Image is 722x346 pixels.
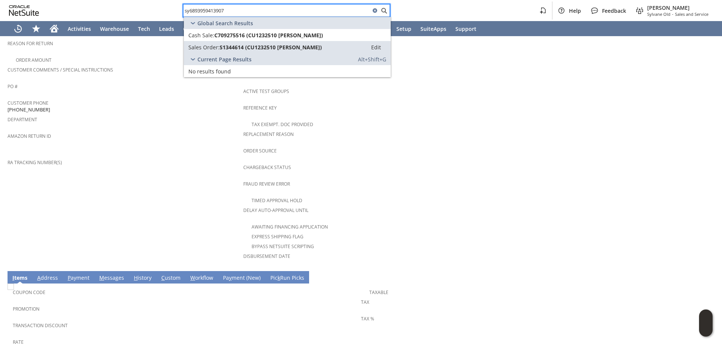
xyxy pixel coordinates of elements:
iframe: Click here to launch Oracle Guided Learning Help Panel [699,309,713,337]
a: Bypass NetSuite Scripting [252,243,314,250]
span: M [99,274,104,281]
a: Rate [13,339,24,345]
span: Tech [138,25,150,32]
a: Warehouse [96,21,133,36]
a: Messages [97,274,126,282]
a: Activities [63,21,96,36]
span: Help [569,7,581,14]
a: Items [11,274,29,282]
a: Recent Records [9,21,27,36]
svg: Search [379,6,388,15]
svg: logo [9,5,39,16]
a: PO # [8,83,18,90]
span: Setup [396,25,411,32]
a: Order Amount [16,57,52,63]
span: W [190,274,195,281]
span: Alt+Shift+G [358,56,386,63]
span: Global Search Results [197,20,253,27]
span: S1344614 (CU1232510 [PERSON_NAME]) [220,44,322,51]
span: A [37,274,41,281]
a: Payment (New) [221,274,262,282]
span: Oracle Guided Learning Widget. To move around, please hold and drag [699,323,713,337]
a: Setup [392,21,416,36]
span: y [229,274,232,281]
a: Customer Phone [8,100,49,106]
a: History [132,274,153,282]
a: Tech [133,21,155,36]
a: No results found [184,65,391,77]
a: Coupon Code [13,289,46,296]
a: Transaction Discount [13,322,68,329]
span: Opportunities [183,25,220,32]
a: Amazon Return ID [8,133,51,139]
span: SuiteApps [420,25,446,32]
a: Leads [155,21,179,36]
a: Replacement reason [243,131,294,137]
a: Active Test Groups [243,88,289,95]
span: Sales Order: [188,44,220,51]
a: Opportunities [179,21,224,36]
a: Workflow [188,274,215,282]
a: Fraud Review Error [243,181,290,187]
a: Timed Approval Hold [252,197,302,204]
a: Tax % [361,316,374,322]
a: Custom [159,274,182,282]
a: Department [8,116,37,123]
span: Sales and Service [675,11,708,17]
a: Support [451,21,481,36]
a: Payment [66,274,91,282]
a: Taxable [369,289,388,296]
a: Delay Auto-Approval Until [243,207,308,213]
span: [PHONE_NUMBER] [8,106,50,113]
span: Sylvane Old [647,11,670,17]
a: Reference Key [243,105,277,111]
a: Home [45,21,63,36]
a: Address [35,274,60,282]
span: I [12,274,14,281]
span: Warehouse [100,25,129,32]
svg: Home [50,24,59,33]
span: Cash Sale: [188,32,214,39]
span: No results found [188,68,231,75]
a: Disbursement Date [243,253,290,259]
a: Awaiting Financing Application [252,224,328,230]
span: C [161,274,165,281]
span: k [278,274,280,281]
span: C709275516 (CU1232510 [PERSON_NAME]) [214,32,323,39]
a: PickRun Picks [268,274,306,282]
div: Shortcuts [27,21,45,36]
a: Express Shipping Flag [252,233,303,240]
span: [PERSON_NAME] [647,4,708,11]
a: Reason For Return [8,40,53,47]
svg: Recent Records [14,24,23,33]
a: Cash Sale:C709275516 (CU1232510 [PERSON_NAME])Edit: [184,29,391,41]
span: Current Page Results [197,56,252,63]
span: Leads [159,25,174,32]
a: Promotion [13,306,39,312]
svg: Shortcuts [32,24,41,33]
a: Edit: [363,43,389,52]
span: - [672,11,673,17]
a: Order Source [243,148,277,154]
span: Activities [68,25,91,32]
span: Feedback [602,7,626,14]
span: P [68,274,71,281]
a: Tax [361,299,369,305]
a: SuiteApps [416,21,451,36]
span: Support [455,25,476,32]
a: Unrolled view on [701,273,710,282]
input: Search [184,6,370,15]
a: Sales Order:S1344614 (CU1232510 [PERSON_NAME])Edit: [184,41,391,53]
a: Chargeback Status [243,164,291,171]
a: RA Tracking Number(s) [8,159,62,166]
span: H [134,274,138,281]
a: Customer Comments / Special Instructions [8,67,113,73]
a: Tax Exempt. Doc Provided [252,121,313,128]
img: Unchecked [8,284,14,290]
